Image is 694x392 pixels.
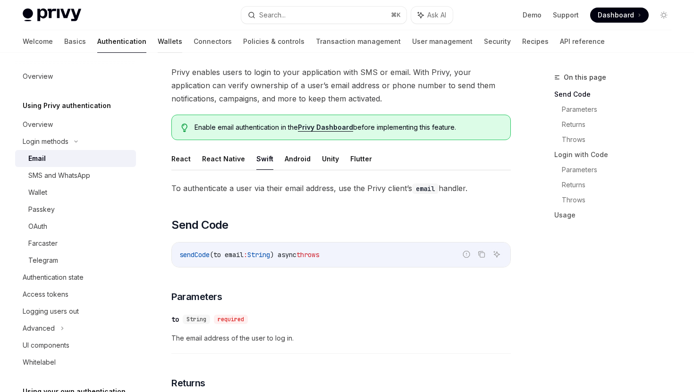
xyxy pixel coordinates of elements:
a: Throws [562,192,679,208]
a: Security [484,30,511,53]
a: Passkey [15,201,136,218]
button: Copy the contents from the code block [475,248,488,260]
button: Swift [256,148,273,170]
div: OAuth [28,221,47,232]
a: Demo [523,10,542,20]
a: Logging users out [15,303,136,320]
a: Email [15,150,136,167]
div: UI components [23,340,69,351]
a: Whitelabel [15,354,136,371]
a: Returns [562,117,679,132]
svg: Tip [181,124,188,132]
span: On this page [564,72,606,83]
img: light logo [23,8,81,22]
div: Advanced [23,323,55,334]
a: Dashboard [590,8,649,23]
div: Wallet [28,187,47,198]
a: Overview [15,116,136,133]
span: : [244,250,247,259]
span: (to email [210,250,244,259]
span: Parameters [171,290,222,303]
a: Support [553,10,579,20]
span: Dashboard [598,10,634,20]
a: User management [412,30,473,53]
button: React [171,148,191,170]
span: Returns [171,376,205,390]
button: React Native [202,148,245,170]
code: email [412,183,439,194]
span: Enable email authentication in the before implementing this feature. [195,123,501,132]
a: Privy Dashboard [298,123,353,132]
button: Ask AI [491,248,503,260]
span: Send Code [171,217,229,233]
div: Overview [23,71,53,82]
a: Login with Code [554,147,679,162]
div: Farcaster [28,238,58,249]
button: Report incorrect code [460,248,473,260]
span: throws [296,250,319,259]
a: API reference [560,30,605,53]
span: Ask AI [427,10,446,20]
button: Search...⌘K [241,7,406,24]
div: Telegram [28,255,58,266]
a: Transaction management [316,30,401,53]
button: Toggle dark mode [656,8,671,23]
div: Whitelabel [23,357,56,368]
div: Overview [23,119,53,130]
a: Access tokens [15,286,136,303]
a: Telegram [15,252,136,269]
a: Usage [554,208,679,223]
a: Wallets [158,30,182,53]
a: Farcaster [15,235,136,252]
a: Parameters [562,102,679,117]
span: String [247,250,270,259]
a: Throws [562,132,679,147]
span: The email address of the user to log in. [171,333,511,344]
div: Logging users out [23,306,79,317]
div: Passkey [28,204,55,215]
span: To authenticate a user via their email address, use the Privy client’s handler. [171,182,511,195]
div: Access tokens [23,289,68,300]
a: UI components [15,337,136,354]
div: to [171,315,179,324]
button: Android [285,148,311,170]
a: Wallet [15,184,136,201]
div: Login methods [23,136,68,147]
a: Send Code [554,87,679,102]
span: String [186,316,206,323]
div: Email [28,153,46,164]
div: required [214,315,248,324]
a: Returns [562,177,679,192]
span: sendCode [179,250,210,259]
span: Privy enables users to login to your application with SMS or email. With Privy, your application ... [171,66,511,105]
div: Authentication state [23,272,84,283]
a: Authentication state [15,269,136,286]
button: Flutter [350,148,372,170]
span: ) async [270,250,296,259]
h5: Using Privy authentication [23,100,111,111]
a: Overview [15,68,136,85]
a: Parameters [562,162,679,177]
a: Policies & controls [243,30,305,53]
a: Connectors [194,30,232,53]
button: Unity [322,148,339,170]
a: SMS and WhatsApp [15,167,136,184]
a: Basics [64,30,86,53]
div: Search... [259,9,286,21]
div: SMS and WhatsApp [28,170,90,181]
span: ⌘ K [391,11,401,19]
a: Recipes [522,30,549,53]
button: Ask AI [411,7,453,24]
a: Authentication [97,30,146,53]
a: OAuth [15,218,136,235]
a: Welcome [23,30,53,53]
